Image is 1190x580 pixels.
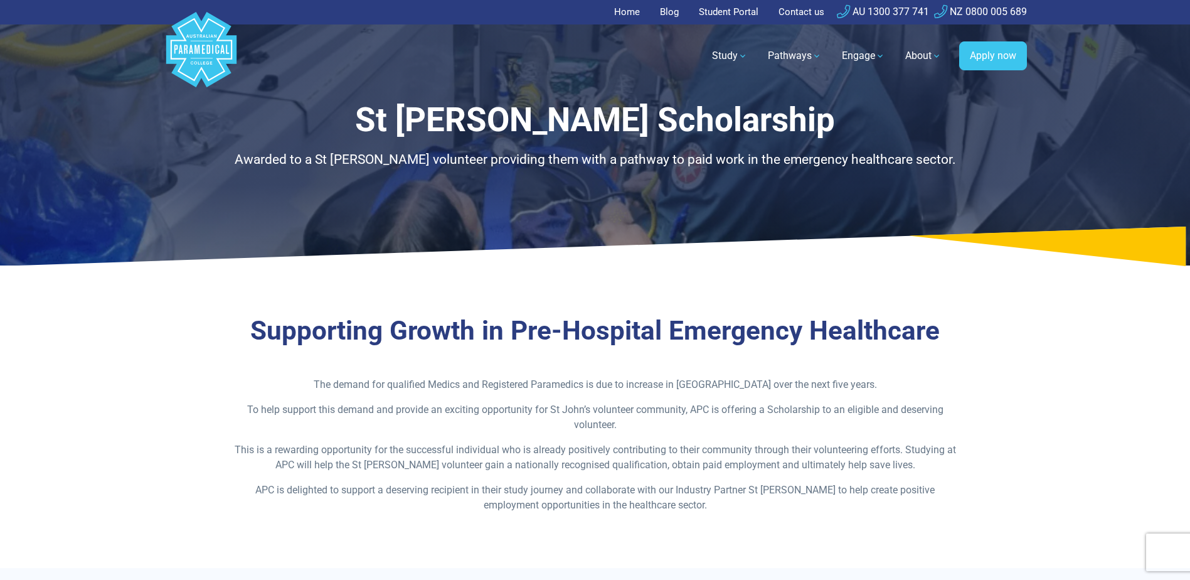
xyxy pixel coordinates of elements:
h3: Supporting Growth in Pre-Hospital Emergency Healthcare [228,315,962,347]
p: To help support this demand and provide an exciting opportunity for St John’s volunteer community... [228,402,962,432]
p: The demand for qualified Medics and Registered Paramedics is due to increase in [GEOGRAPHIC_DATA]... [228,377,962,392]
p: APC is delighted to support a deserving recipient in their study journey and collaborate with our... [228,483,962,513]
p: Awarded to a St [PERSON_NAME] volunteer providing them with a pathway to paid work in the emergen... [228,150,962,170]
a: Pathways [760,38,829,73]
a: Apply now [959,41,1027,70]
a: Engage [834,38,893,73]
a: Australian Paramedical College [164,24,239,88]
p: This is a rewarding opportunity for the successful individual who is already positively contribut... [228,443,962,473]
a: NZ 0800 005 689 [934,6,1027,18]
h1: St [PERSON_NAME] Scholarship [228,100,962,140]
a: AU 1300 377 741 [837,6,929,18]
a: Study [704,38,755,73]
a: About [898,38,949,73]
